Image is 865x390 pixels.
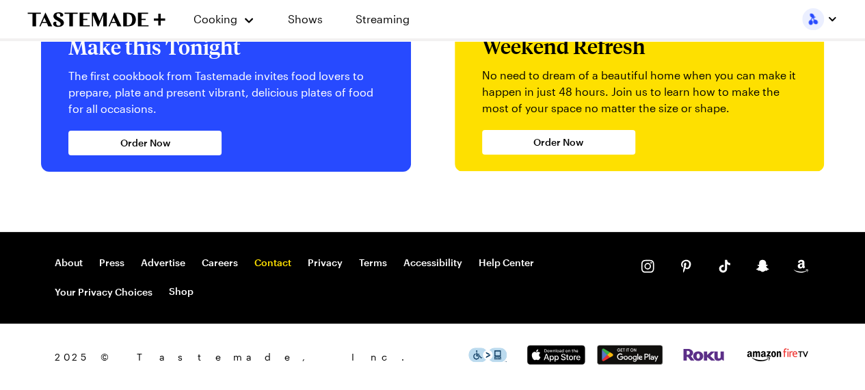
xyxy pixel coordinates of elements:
a: Roku [682,350,726,363]
a: Accessibility [403,257,462,269]
a: About [55,257,83,269]
a: Privacy [308,257,343,269]
img: Amazon Fire TV [745,346,810,364]
a: Google Play [597,354,663,367]
p: The first cookbook from Tastemade invites food lovers to prepare, plate and present vibrant, deli... [68,68,384,117]
h2: Weekend Refresh [482,34,797,59]
a: Contact [254,257,291,269]
img: Roku [682,348,726,362]
a: Shop [169,285,194,299]
button: Profile picture [802,8,838,30]
nav: Footer [55,257,613,299]
a: Press [99,257,124,269]
button: Cooking [193,3,255,36]
img: Google Play [597,345,663,365]
img: This icon serves as a link to download the Level Access assistive technology app for individuals ... [468,348,507,362]
h2: Make this Tonight [68,35,384,60]
a: This icon serves as a link to download the Level Access assistive technology app for individuals ... [468,351,507,364]
a: Careers [202,257,238,269]
span: Order Now [533,135,583,149]
a: Help Center [479,257,534,269]
p: No need to dream of a beautiful home when you can make it happen in just 48 hours. Join us to lea... [482,67,797,116]
img: Profile picture [802,8,824,30]
span: Order Now [120,136,170,150]
a: Terms [359,257,387,269]
a: Amazon Fire TV [745,353,810,366]
span: Cooking [194,12,237,25]
a: Advertise [141,257,185,269]
img: App Store [523,345,589,365]
span: 2025 © Tastemade, Inc. [55,350,468,365]
a: To Tastemade Home Page [27,12,165,27]
button: Your Privacy Choices [55,285,152,299]
a: App Store [523,354,589,367]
